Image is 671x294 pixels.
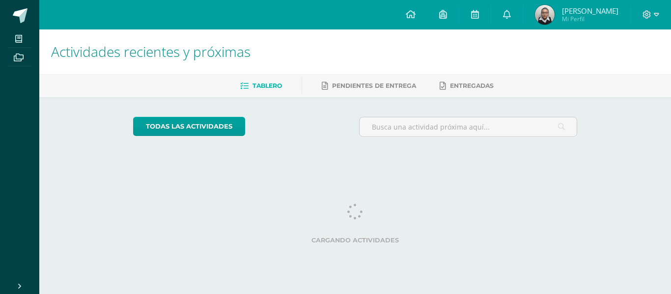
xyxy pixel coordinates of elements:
[562,15,618,23] span: Mi Perfil
[360,117,577,136] input: Busca una actividad próxima aquí...
[535,5,555,25] img: d155ee57f74522c7e748519f524156f7.png
[450,82,494,89] span: Entregadas
[51,42,251,61] span: Actividades recientes y próximas
[133,237,578,244] label: Cargando actividades
[252,82,282,89] span: Tablero
[562,6,618,16] span: [PERSON_NAME]
[240,78,282,94] a: Tablero
[322,78,416,94] a: Pendientes de entrega
[440,78,494,94] a: Entregadas
[133,117,245,136] a: todas las Actividades
[332,82,416,89] span: Pendientes de entrega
